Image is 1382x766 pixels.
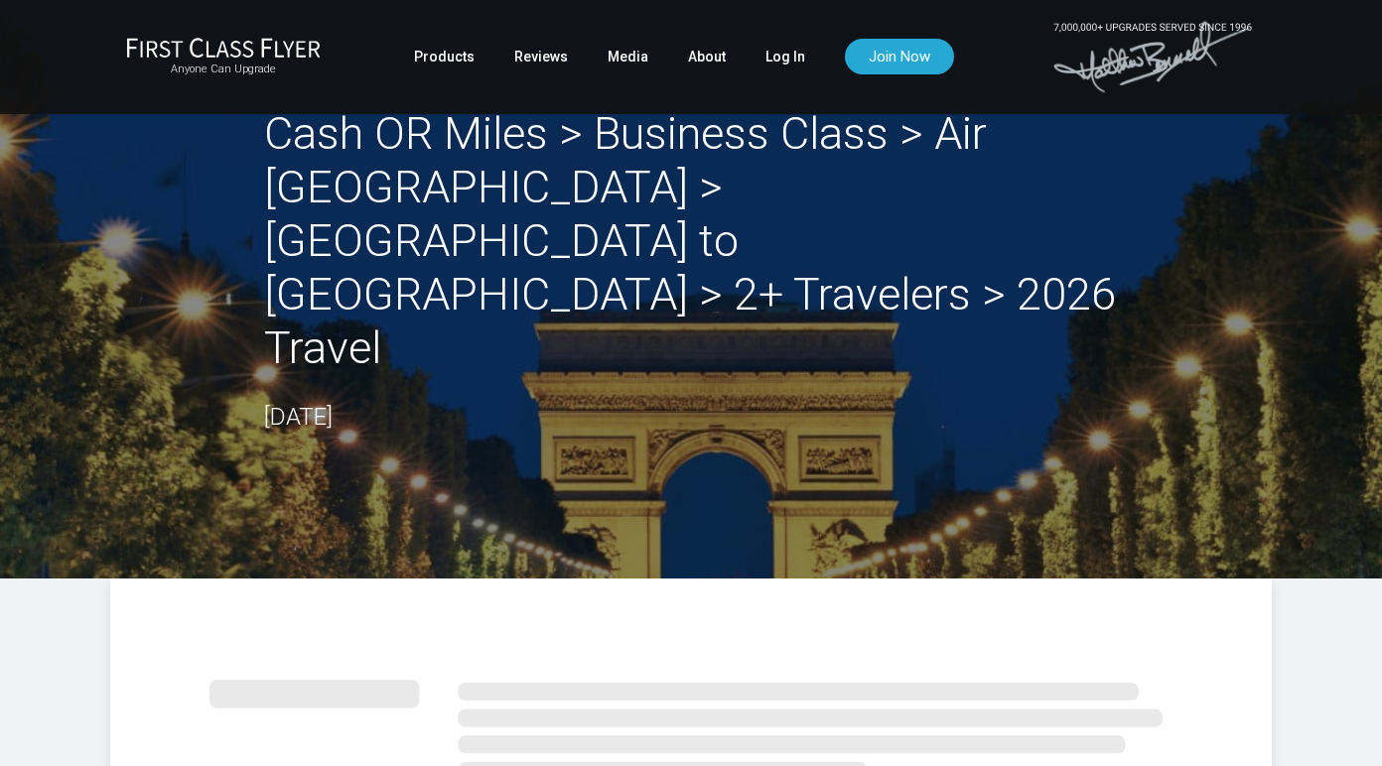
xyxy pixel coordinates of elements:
h2: Cash OR Miles > Business Class > Air [GEOGRAPHIC_DATA] > [GEOGRAPHIC_DATA] to [GEOGRAPHIC_DATA] >... [264,107,1118,375]
a: Media [608,39,648,74]
a: Join Now [845,39,954,74]
a: About [688,39,726,74]
a: Log In [765,39,805,74]
time: [DATE] [264,403,333,431]
a: Products [414,39,475,74]
img: First Class Flyer [126,37,321,58]
small: Anyone Can Upgrade [126,63,321,76]
a: First Class FlyerAnyone Can Upgrade [126,37,321,76]
a: Reviews [514,39,568,74]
